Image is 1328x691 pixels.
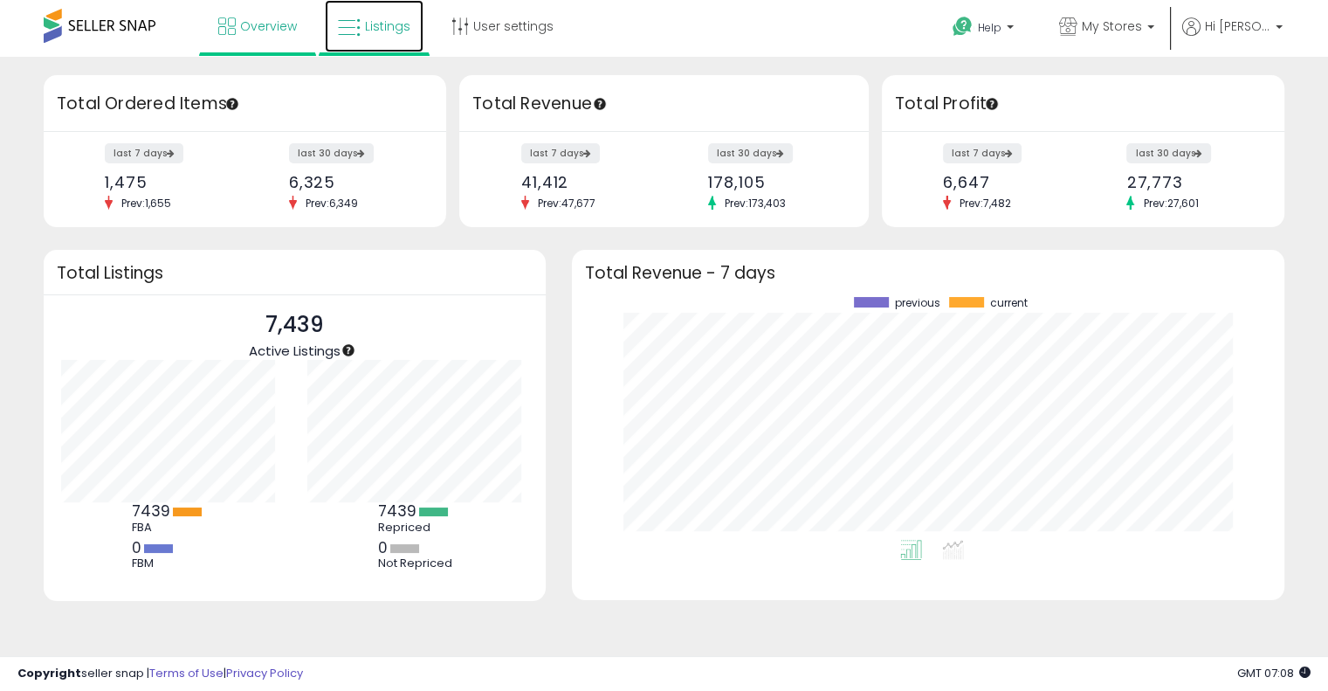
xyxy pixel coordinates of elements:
div: 6,647 [943,173,1070,191]
label: last 7 days [943,143,1022,163]
div: Tooltip anchor [592,96,608,112]
span: Prev: 7,482 [951,196,1020,211]
strong: Copyright [17,665,81,681]
span: Prev: 6,349 [297,196,367,211]
b: 0 [378,537,388,558]
h3: Total Profit [895,92,1271,116]
a: Terms of Use [149,665,224,681]
div: FBM [132,556,210,570]
div: Repriced [378,521,457,535]
div: 6,325 [289,173,416,191]
div: Tooltip anchor [984,96,1000,112]
span: Hi [PERSON_NAME] [1205,17,1270,35]
div: Not Repriced [378,556,457,570]
span: previous [895,297,940,309]
span: Active Listings [249,342,341,360]
label: last 30 days [289,143,374,163]
div: 1,475 [105,173,231,191]
span: My Stores [1082,17,1142,35]
i: Get Help [952,16,974,38]
span: current [990,297,1028,309]
div: FBA [132,521,210,535]
span: Prev: 1,655 [113,196,180,211]
label: last 30 days [1126,143,1211,163]
span: 2025-08-12 07:08 GMT [1237,665,1311,681]
h3: Total Listings [57,266,533,280]
h3: Total Revenue [472,92,856,116]
a: Hi [PERSON_NAME] [1182,17,1283,57]
div: Tooltip anchor [341,342,356,358]
b: 7439 [132,501,170,522]
div: seller snap | | [17,666,303,682]
span: Prev: 47,677 [529,196,604,211]
p: 7,439 [249,308,341,342]
div: 178,105 [708,173,838,191]
a: Privacy Policy [226,665,303,681]
b: 0 [132,537,141,558]
div: 27,773 [1126,173,1253,191]
b: 7439 [378,501,416,522]
label: last 30 days [708,143,793,163]
div: 41,412 [521,173,651,191]
span: Prev: 27,601 [1134,196,1207,211]
span: Prev: 173,403 [716,196,795,211]
a: Help [939,3,1031,57]
span: Overview [240,17,297,35]
h3: Total Ordered Items [57,92,433,116]
label: last 7 days [105,143,183,163]
div: Tooltip anchor [224,96,240,112]
h3: Total Revenue - 7 days [585,266,1271,280]
span: Listings [365,17,410,35]
label: last 7 days [521,143,600,163]
span: Help [978,20,1001,35]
